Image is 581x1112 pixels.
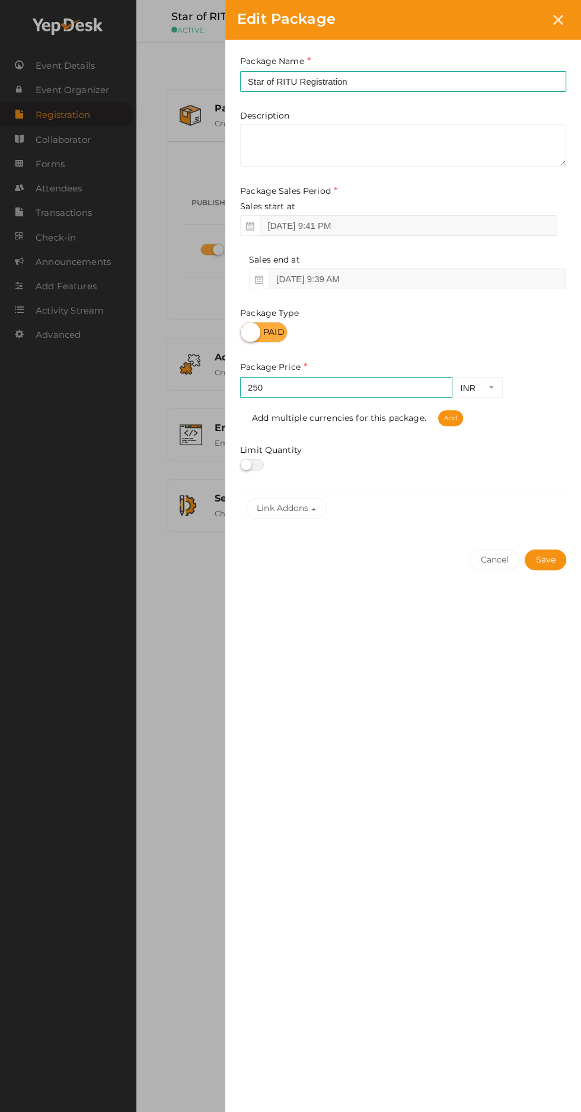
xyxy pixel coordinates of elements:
label: Sales end at [249,254,300,266]
label: Package Type [240,307,299,319]
label: Limit Quantity [240,444,302,456]
label: Sales start at [240,200,295,212]
label: Description [240,110,290,122]
span: Add [438,410,463,426]
label: Package Price [240,360,307,374]
button: Save [525,549,566,570]
input: Enter Package name here [240,71,566,92]
label: Package Sales Period [240,184,337,198]
label: Package Name [240,55,311,68]
input: Amount [240,377,452,398]
span: Edit Package [237,10,336,27]
span: Add multiple currencies for this package. [252,413,463,423]
button: Link Addons [246,498,327,519]
button: Cancel [470,549,519,570]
